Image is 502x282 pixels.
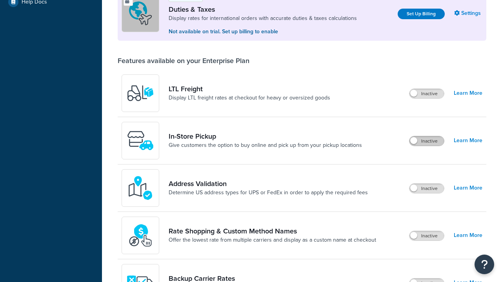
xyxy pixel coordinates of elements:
img: icon-duo-feat-rate-shopping-ecdd8bed.png [127,222,154,249]
label: Inactive [409,136,444,146]
label: Inactive [409,231,444,240]
a: Learn More [454,183,482,193]
a: Display LTL freight rates at checkout for heavy or oversized goods [169,94,330,102]
a: Settings [454,8,482,19]
a: Determine US address types for UPS or FedEx in order to apply the required fees [169,189,368,197]
a: Learn More [454,230,482,241]
a: Display rates for international orders with accurate duties & taxes calculations [169,14,357,22]
a: Offer the lowest rate from multiple carriers and display as a custom name at checkout [169,236,376,244]
a: In-Store Pickup [169,132,362,141]
img: y79ZsPf0fXUFUhFXDzUgf+ktZg5F2+ohG75+v3d2s1D9TjoU8PiyCIluIjV41seZevKCRuEjTPPOKHJsQcmKCXGdfprl3L4q7... [127,80,154,107]
label: Inactive [409,89,444,98]
a: Learn More [454,135,482,146]
img: wfgcfpwTIucLEAAAAASUVORK5CYII= [127,127,154,154]
a: Address Validation [169,179,368,188]
a: Learn More [454,88,482,99]
button: Open Resource Center [475,255,494,274]
a: Rate Shopping & Custom Method Names [169,227,376,235]
p: Not available on trial. Set up billing to enable [169,27,357,36]
img: kIG8fy0lQAAAABJRU5ErkJggg== [127,174,154,202]
div: Features available on your Enterprise Plan [118,56,249,65]
a: LTL Freight [169,85,330,93]
label: Inactive [409,184,444,193]
a: Duties & Taxes [169,5,357,14]
a: Set Up Billing [398,9,445,19]
a: Give customers the option to buy online and pick up from your pickup locations [169,141,362,149]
